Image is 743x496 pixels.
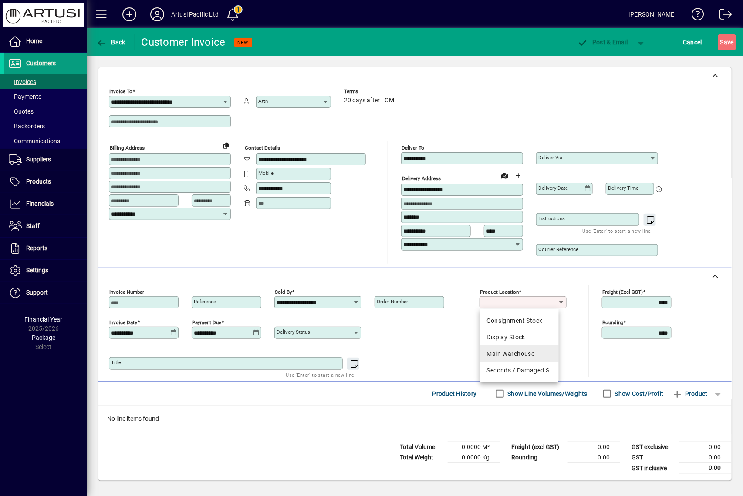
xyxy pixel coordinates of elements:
a: Financials [4,193,87,215]
mat-label: Delivery status [277,329,310,335]
mat-label: Freight (excl GST) [602,289,643,295]
button: Product [668,386,712,402]
mat-label: Invoice To [109,88,132,94]
td: 0.0000 Kg [448,452,500,463]
mat-label: Product location [480,289,519,295]
mat-label: Delivery date [538,185,568,191]
mat-label: Courier Reference [538,246,578,252]
mat-option: Consignment Stock [480,312,559,329]
span: Financial Year [25,316,63,323]
a: Suppliers [4,149,87,171]
button: Save [718,34,736,50]
div: Artusi Pacific Ltd [171,7,219,21]
td: Total Volume [395,442,448,452]
td: 0.00 [679,442,732,452]
span: P [593,39,597,46]
mat-label: Invoice date [109,319,137,325]
div: Customer Invoice [142,35,226,49]
button: Copy to Delivery address [219,138,233,152]
a: Reports [4,238,87,259]
span: Suppliers [26,156,51,163]
a: Support [4,282,87,304]
button: Cancel [681,34,705,50]
td: 0.00 [568,452,620,463]
mat-label: Mobile [258,170,274,176]
mat-label: Delivery time [608,185,638,191]
span: Payments [9,93,41,100]
mat-label: Invoice number [109,289,144,295]
a: Logout [713,2,732,30]
span: Staff [26,222,40,229]
span: S [720,39,724,46]
mat-label: Order number [377,298,408,305]
td: 0.00 [679,463,732,474]
span: Product [672,387,708,401]
mat-label: Deliver via [538,154,562,161]
mat-hint: Use 'Enter' to start a new line [583,226,651,236]
a: Staff [4,215,87,237]
td: Rounding [507,452,568,463]
button: Add [115,7,143,22]
td: 0.00 [679,452,732,463]
mat-label: Title [111,359,121,365]
a: Products [4,171,87,193]
span: Financials [26,200,54,207]
mat-label: Rounding [602,319,623,325]
div: Main Warehouse [487,349,552,359]
mat-label: Payment due [192,319,221,325]
span: Package [32,334,55,341]
button: Profile [143,7,171,22]
mat-option: Display Stock [480,329,559,345]
label: Show Line Volumes/Weights [506,389,588,398]
div: No line items found [98,406,732,432]
mat-label: Attn [258,98,268,104]
span: Settings [26,267,48,274]
td: Total Weight [395,452,448,463]
span: Reports [26,245,47,251]
a: Home [4,30,87,52]
mat-label: Deliver To [402,145,424,151]
span: Terms [344,89,396,94]
button: Product History [429,386,480,402]
mat-label: Sold by [275,289,292,295]
span: Support [26,289,48,296]
td: GST [627,452,679,463]
mat-label: Reference [194,298,216,305]
mat-hint: Use 'Enter' to start a new line [286,370,355,380]
div: [PERSON_NAME] [629,7,676,21]
span: Cancel [683,35,702,49]
a: Knowledge Base [685,2,704,30]
button: Choose address [511,169,525,183]
td: GST exclusive [627,442,679,452]
div: Display Stock [487,333,552,342]
a: Invoices [4,74,87,89]
td: GST inclusive [627,463,679,474]
label: Show Cost/Profit [613,389,664,398]
a: Quotes [4,104,87,119]
a: Communications [4,134,87,148]
button: Back [94,34,128,50]
span: Product History [432,387,477,401]
span: Communications [9,137,60,144]
span: Back [96,39,125,46]
a: Backorders [4,119,87,134]
mat-option: Seconds / Damaged St [480,362,559,379]
div: Consignment Stock [487,316,552,325]
div: Seconds / Damaged St [487,366,552,375]
span: 20 days after EOM [344,97,394,104]
span: Home [26,37,42,44]
td: 0.0000 M³ [448,442,500,452]
a: View on map [497,168,511,182]
span: NEW [238,40,249,45]
span: Invoices [9,78,36,85]
span: Quotes [9,108,34,115]
mat-label: Instructions [538,215,565,221]
app-page-header-button: Back [87,34,135,50]
span: ost & Email [578,39,628,46]
td: 0.00 [568,442,620,452]
td: Freight (excl GST) [507,442,568,452]
span: ave [720,35,734,49]
mat-option: Main Warehouse [480,345,559,362]
button: Post & Email [573,34,632,50]
span: Products [26,178,51,185]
